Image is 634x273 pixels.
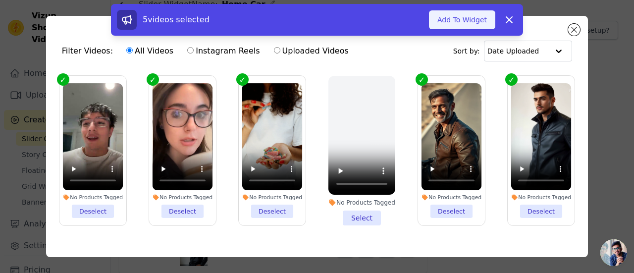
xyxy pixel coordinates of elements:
div: Sort by: [453,41,573,61]
div: No Products Tagged [511,194,572,201]
div: Open chat [600,239,627,266]
label: Uploaded Videos [273,45,349,57]
div: Filter Videos: [62,40,354,62]
label: All Videos [126,45,174,57]
div: No Products Tagged [328,199,395,207]
div: No Products Tagged [153,194,213,201]
button: Add To Widget [429,10,495,29]
div: No Products Tagged [63,194,123,201]
label: Instagram Reels [187,45,260,57]
span: 5 videos selected [143,15,210,24]
div: No Products Tagged [242,194,303,201]
div: No Products Tagged [422,194,482,201]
